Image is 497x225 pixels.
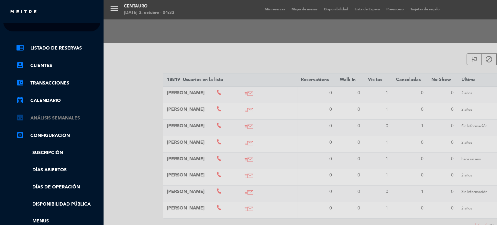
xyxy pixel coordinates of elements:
i: chrome_reader_mode [16,44,24,51]
a: account_balance_walletTransacciones [16,79,100,87]
img: MEITRE [10,10,37,15]
a: Configuración [16,132,100,140]
i: settings_applications [16,131,24,139]
i: calendar_month [16,96,24,104]
i: assessment [16,114,24,121]
a: calendar_monthCalendario [16,97,100,105]
a: Menus [16,218,100,225]
a: chrome_reader_modeListado de Reservas [16,44,100,52]
a: Días de Operación [16,184,100,191]
a: account_boxClientes [16,62,100,70]
a: Días abiertos [16,166,100,174]
i: account_balance_wallet [16,79,24,86]
a: Suscripción [16,149,100,157]
a: Disponibilidad pública [16,201,100,208]
i: account_box [16,61,24,69]
a: assessmentANÁLISIS SEMANALES [16,114,100,122]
